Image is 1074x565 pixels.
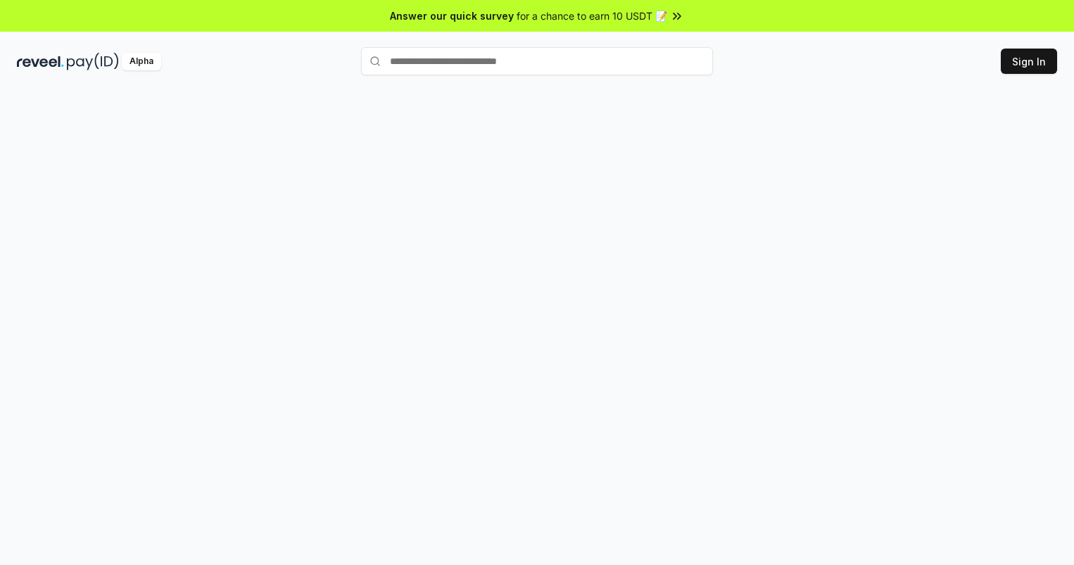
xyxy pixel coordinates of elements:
span: for a chance to earn 10 USDT 📝 [517,8,667,23]
span: Answer our quick survey [390,8,514,23]
img: pay_id [67,53,119,70]
img: reveel_dark [17,53,64,70]
button: Sign In [1001,49,1057,74]
div: Alpha [122,53,161,70]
